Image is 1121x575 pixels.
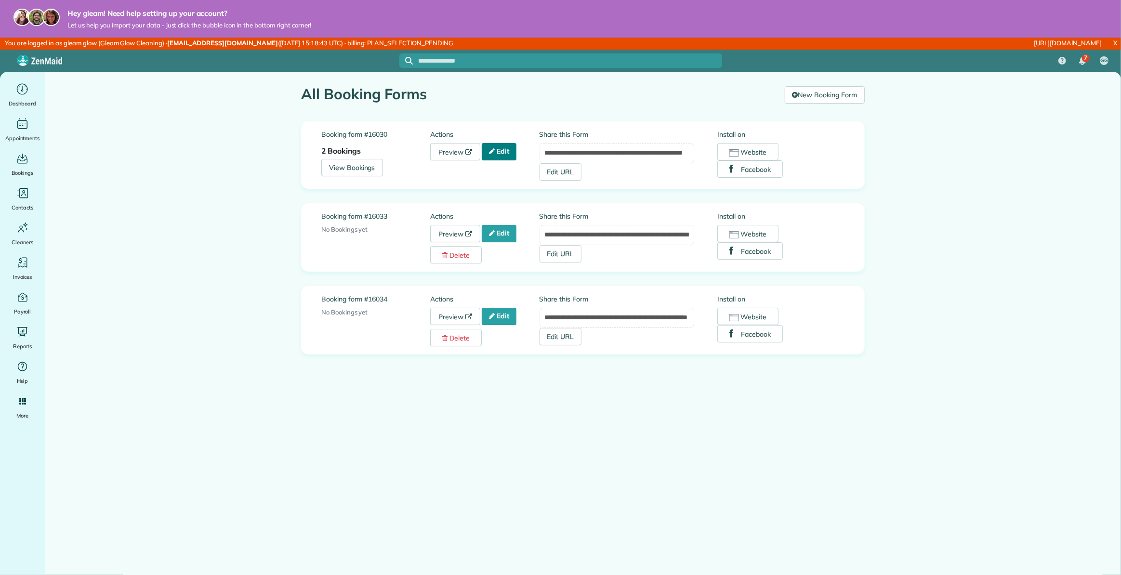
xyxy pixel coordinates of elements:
[1100,57,1108,65] span: GG
[321,159,383,176] a: View Bookings
[1084,54,1087,62] span: 7
[12,237,33,247] span: Cleaners
[540,294,695,304] label: Share this Form
[540,163,582,181] a: Edit URL
[540,211,695,221] label: Share this Form
[301,86,778,102] h1: All Booking Forms
[4,220,41,247] a: Cleaners
[9,99,36,108] span: Dashboard
[1051,50,1121,72] nav: Main
[399,57,413,65] button: Focus search
[430,211,539,221] label: Actions
[717,211,844,221] label: Install on
[13,272,32,282] span: Invoices
[430,225,480,242] a: Preview
[540,245,582,262] a: Edit URL
[717,325,783,342] button: Facebook
[482,308,516,325] a: Edit
[717,308,778,325] button: Website
[482,143,516,160] a: Edit
[17,376,28,386] span: Help
[67,9,312,18] strong: Hey gleam! Need help setting up your account?
[430,308,480,325] a: Preview
[28,9,45,26] img: jorge-587dff0eeaa6aab1f244e6dc62b8924c3b6ad411094392a53c71c6c4a576187d.jpg
[321,294,430,304] label: Booking form #16034
[717,130,844,139] label: Install on
[321,308,368,316] span: No Bookings yet
[67,21,312,29] span: Let us help you import your data - just click the bubble icon in the bottom right corner!
[717,160,783,178] button: Facebook
[1072,51,1093,72] div: 7 unread notifications
[717,143,778,160] button: Website
[321,211,430,221] label: Booking form #16033
[321,225,368,233] span: No Bookings yet
[717,225,778,242] button: Website
[405,57,413,65] svg: Focus search
[4,185,41,212] a: Contacts
[12,203,33,212] span: Contacts
[4,255,41,282] a: Invoices
[1109,38,1121,49] a: X
[430,294,539,304] label: Actions
[42,9,60,26] img: michelle-19f622bdf1676172e81f8f8fba1fb50e276960ebfe0243fe18214015130c80e4.jpg
[540,328,582,345] a: Edit URL
[13,9,31,26] img: maria-72a9807cf96188c08ef61303f053569d2e2a8a1cde33d635c8a3ac13582a053d.jpg
[5,133,40,143] span: Appointments
[14,307,31,316] span: Payroll
[430,143,480,160] a: Preview
[167,39,278,47] strong: [EMAIL_ADDRESS][DOMAIN_NAME]
[540,130,695,139] label: Share this Form
[717,294,844,304] label: Install on
[4,151,41,178] a: Bookings
[4,324,41,351] a: Reports
[321,146,361,156] strong: 2 Bookings
[430,246,482,263] a: Delete
[13,341,32,351] span: Reports
[4,289,41,316] a: Payroll
[430,130,539,139] label: Actions
[482,225,516,242] a: Edit
[321,130,430,139] label: Booking form #16030
[1034,39,1102,47] a: [URL][DOMAIN_NAME]
[16,411,28,420] span: More
[12,168,34,178] span: Bookings
[4,81,41,108] a: Dashboard
[430,329,482,346] a: Delete
[4,116,41,143] a: Appointments
[717,242,783,260] button: Facebook
[4,359,41,386] a: Help
[785,86,865,104] a: New Booking Form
